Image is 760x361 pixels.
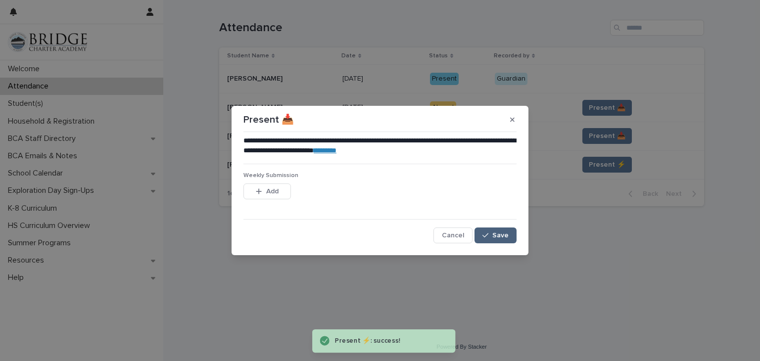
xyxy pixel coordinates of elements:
[243,114,294,126] p: Present 📥
[243,173,298,179] span: Weekly Submission
[475,227,517,243] button: Save
[335,335,436,347] div: Present ⚡: success!
[433,227,473,243] button: Cancel
[243,183,291,199] button: Add
[492,232,509,239] span: Save
[442,232,464,239] span: Cancel
[266,188,279,195] span: Add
